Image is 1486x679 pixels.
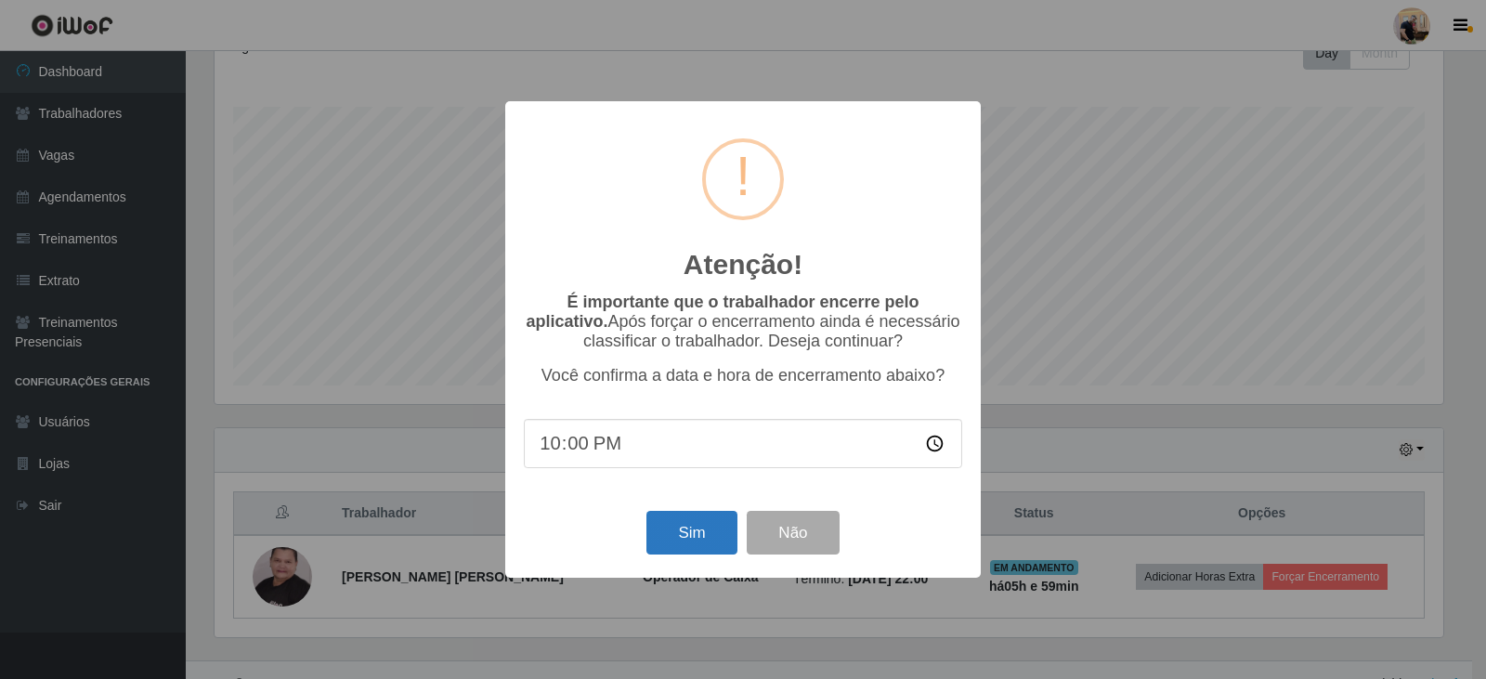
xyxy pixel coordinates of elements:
button: Sim [646,511,736,555]
button: Não [747,511,839,555]
p: Você confirma a data e hora de encerramento abaixo? [524,366,962,385]
p: Após forçar o encerramento ainda é necessário classificar o trabalhador. Deseja continuar? [524,293,962,351]
b: É importante que o trabalhador encerre pelo aplicativo. [526,293,919,331]
h2: Atenção! [684,248,802,281]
